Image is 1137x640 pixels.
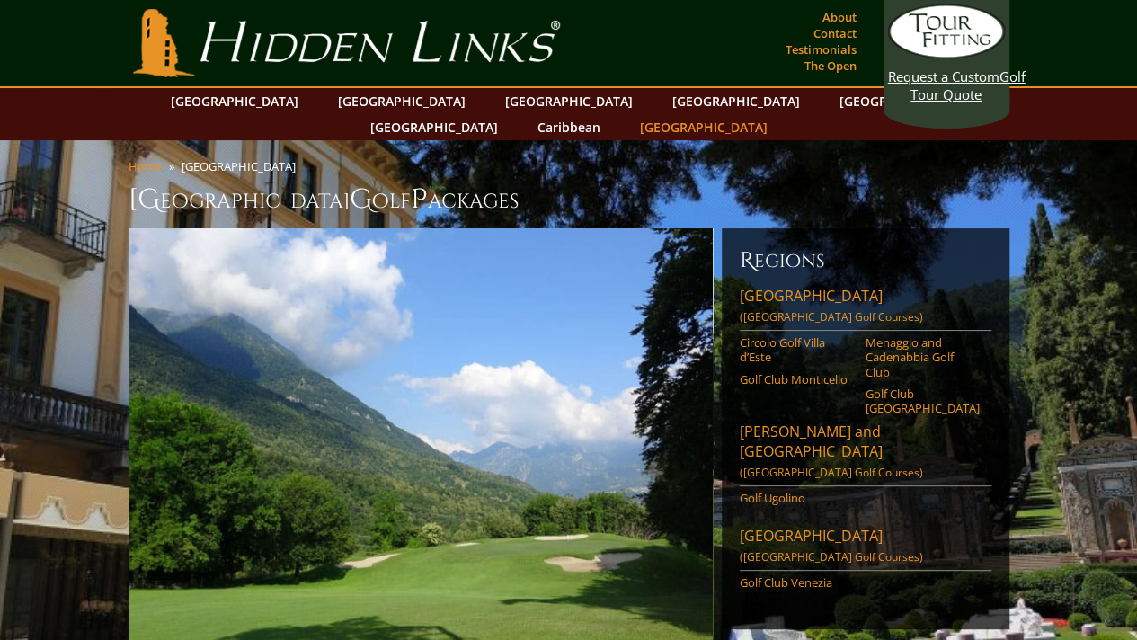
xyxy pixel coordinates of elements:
[740,422,991,486] a: [PERSON_NAME] and [GEOGRAPHIC_DATA]([GEOGRAPHIC_DATA] Golf Courses)
[888,4,1005,103] a: Request a CustomGolf Tour Quote
[411,182,428,218] span: P
[182,158,303,174] li: [GEOGRAPHIC_DATA]
[740,309,923,324] span: ([GEOGRAPHIC_DATA] Golf Courses)
[740,335,854,365] a: Circolo Golf Villa d’Este
[809,21,861,46] a: Contact
[740,549,923,564] span: ([GEOGRAPHIC_DATA] Golf Courses)
[129,182,1009,218] h1: [GEOGRAPHIC_DATA] olf ackages
[740,465,923,480] span: ([GEOGRAPHIC_DATA] Golf Courses)
[740,575,854,590] a: Golf Club Venezia
[831,88,976,114] a: [GEOGRAPHIC_DATA]
[866,335,980,379] a: Menaggio and Cadenabbia Golf Club
[663,88,809,114] a: [GEOGRAPHIC_DATA]
[740,246,991,275] h6: Regions
[162,88,307,114] a: [GEOGRAPHIC_DATA]
[740,526,991,571] a: [GEOGRAPHIC_DATA]([GEOGRAPHIC_DATA] Golf Courses)
[361,114,507,140] a: [GEOGRAPHIC_DATA]
[740,491,854,505] a: Golf Ugolino
[329,88,475,114] a: [GEOGRAPHIC_DATA]
[496,88,642,114] a: [GEOGRAPHIC_DATA]
[866,387,980,416] a: Golf Club [GEOGRAPHIC_DATA]
[888,67,999,85] span: Request a Custom
[529,114,609,140] a: Caribbean
[818,4,861,30] a: About
[631,114,777,140] a: [GEOGRAPHIC_DATA]
[800,53,861,78] a: The Open
[129,158,162,174] a: Home
[740,372,854,387] a: Golf Club Monticello
[740,286,991,331] a: [GEOGRAPHIC_DATA]([GEOGRAPHIC_DATA] Golf Courses)
[350,182,372,218] span: G
[781,37,861,62] a: Testimonials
